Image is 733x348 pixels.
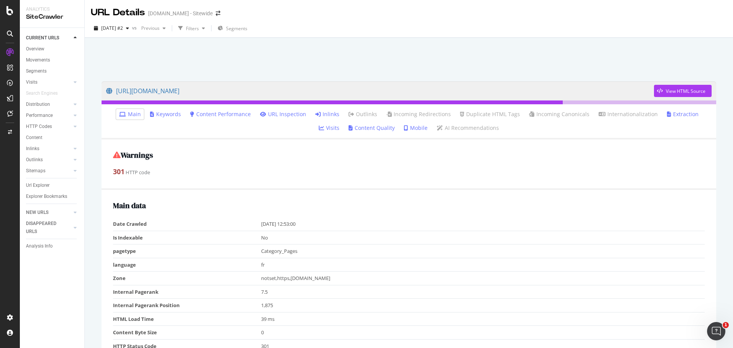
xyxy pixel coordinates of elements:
div: CURRENT URLS [26,34,59,42]
a: Visits [26,78,71,86]
h2: Warnings [113,151,705,159]
div: Inlinks [26,145,39,153]
a: Incoming Redirections [386,110,451,118]
img: tab_domain_overview_orange.svg [21,44,27,50]
span: Previous [138,25,160,31]
button: [DATE] #2 [91,22,132,34]
div: Distribution [26,100,50,108]
div: Domain: [DOMAIN_NAME] [20,20,84,26]
td: [DATE] 12:53:00 [261,217,705,231]
a: Internationalization [599,110,658,118]
div: arrow-right-arrow-left [216,11,220,16]
td: Category_Pages [261,244,705,258]
button: Segments [215,22,250,34]
a: HTTP Codes [26,123,71,131]
a: Analysis Info [26,242,79,250]
div: Keywords by Traffic [84,45,129,50]
div: [DOMAIN_NAME] - Sitewide [148,10,213,17]
a: URL Inspection [260,110,306,118]
td: Zone [113,272,261,285]
div: Domain Overview [29,45,68,50]
a: Mobile [404,124,428,132]
td: Internal Pagerank Position [113,299,261,312]
a: CURRENT URLS [26,34,71,42]
td: No [261,231,705,244]
a: [URL][DOMAIN_NAME] [106,81,654,100]
span: vs [132,24,138,31]
img: logo_orange.svg [12,12,18,18]
td: Internal Pagerank [113,285,261,299]
span: 1 [723,322,729,328]
span: 2025 Aug. 21st #2 [101,25,123,31]
td: 39 ms [261,312,705,326]
a: Explorer Bookmarks [26,193,79,201]
div: View HTML Source [666,88,706,94]
div: Search Engines [26,89,58,97]
td: fr [261,258,705,272]
a: Duplicate HTML Tags [460,110,520,118]
div: Sitemaps [26,167,45,175]
div: Content [26,134,42,142]
div: Analytics [26,6,78,13]
a: Overview [26,45,79,53]
span: Segments [226,25,247,32]
div: SiteCrawler [26,13,78,21]
button: Filters [175,22,208,34]
button: View HTML Source [654,85,712,97]
a: Search Engines [26,89,65,97]
td: 1,875 [261,299,705,312]
div: Overview [26,45,44,53]
a: Keywords [150,110,181,118]
div: DISAPPEARED URLS [26,220,65,236]
div: Filters [186,25,199,32]
a: Movements [26,56,79,64]
a: Outlinks [349,110,377,118]
div: NEW URLS [26,209,48,217]
div: Url Explorer [26,181,50,189]
img: tab_keywords_by_traffic_grey.svg [76,44,82,50]
a: Extraction [667,110,699,118]
div: v 4.0.25 [21,12,37,18]
td: Is Indexable [113,231,261,244]
div: HTTP Codes [26,123,52,131]
div: HTTP code [113,167,705,177]
div: Performance [26,112,53,120]
div: URL Details [91,6,145,19]
a: Url Explorer [26,181,79,189]
h2: Main data [113,201,705,210]
button: Previous [138,22,169,34]
a: NEW URLS [26,209,71,217]
td: notset,https,[DOMAIN_NAME] [261,272,705,285]
div: Analysis Info [26,242,53,250]
iframe: Intercom live chat [707,322,725,340]
div: Segments [26,67,47,75]
a: Segments [26,67,79,75]
a: Inlinks [315,110,339,118]
div: Movements [26,56,50,64]
td: 0 [261,326,705,340]
div: Visits [26,78,37,86]
div: Outlinks [26,156,43,164]
a: Inlinks [26,145,71,153]
td: HTML Load Time [113,312,261,326]
a: Performance [26,112,71,120]
div: Explorer Bookmarks [26,193,67,201]
a: Main [119,110,141,118]
a: Outlinks [26,156,71,164]
a: Incoming Canonicals [529,110,589,118]
strong: 301 [113,167,124,176]
td: language [113,258,261,272]
td: Content Byte Size [113,326,261,340]
td: Date Crawled [113,217,261,231]
a: Content Performance [190,110,251,118]
a: Visits [319,124,339,132]
td: 7.5 [261,285,705,299]
a: AI Recommendations [437,124,499,132]
img: website_grey.svg [12,20,18,26]
a: Content [26,134,79,142]
a: Sitemaps [26,167,71,175]
td: pagetype [113,244,261,258]
a: Distribution [26,100,71,108]
a: DISAPPEARED URLS [26,220,71,236]
a: Content Quality [349,124,395,132]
